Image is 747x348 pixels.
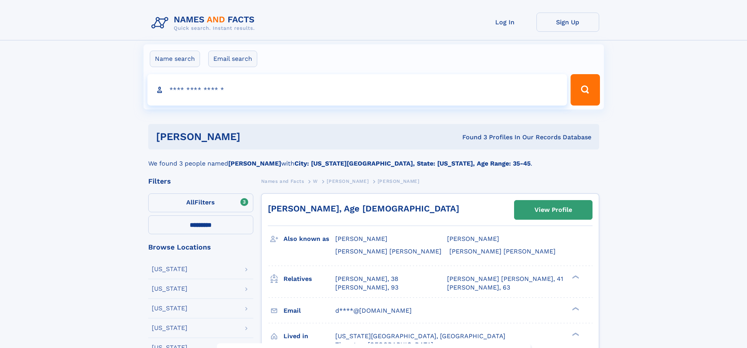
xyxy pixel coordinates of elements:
[186,199,194,206] span: All
[335,248,442,255] span: [PERSON_NAME] [PERSON_NAME]
[536,13,599,32] a: Sign Up
[152,286,187,292] div: [US_STATE]
[351,133,591,142] div: Found 3 Profiles In Our Records Database
[156,132,351,142] h1: [PERSON_NAME]
[150,51,200,67] label: Name search
[327,179,369,184] span: [PERSON_NAME]
[474,13,536,32] a: Log In
[335,275,398,283] a: [PERSON_NAME], 38
[313,179,318,184] span: W
[514,200,592,219] a: View Profile
[152,305,187,312] div: [US_STATE]
[378,179,420,184] span: [PERSON_NAME]
[335,283,398,292] a: [PERSON_NAME], 93
[152,325,187,331] div: [US_STATE]
[449,248,556,255] span: [PERSON_NAME] [PERSON_NAME]
[268,204,459,213] a: [PERSON_NAME], Age [DEMOGRAPHIC_DATA]
[148,193,253,212] label: Filters
[284,330,335,343] h3: Lived in
[335,235,387,242] span: [PERSON_NAME]
[148,178,253,185] div: Filters
[335,332,505,340] span: [US_STATE][GEOGRAPHIC_DATA], [GEOGRAPHIC_DATA]
[148,244,253,251] div: Browse Locations
[294,160,531,167] b: City: [US_STATE][GEOGRAPHIC_DATA], State: [US_STATE], Age Range: 35-45
[447,235,499,242] span: [PERSON_NAME]
[447,275,563,283] a: [PERSON_NAME] [PERSON_NAME], 41
[570,332,580,337] div: ❯
[152,266,187,272] div: [US_STATE]
[284,272,335,286] h3: Relatives
[284,232,335,246] h3: Also known as
[208,51,257,67] label: Email search
[148,149,599,168] div: We found 3 people named with .
[570,274,580,279] div: ❯
[228,160,281,167] b: [PERSON_NAME]
[570,306,580,311] div: ❯
[148,13,261,34] img: Logo Names and Facts
[534,201,572,219] div: View Profile
[447,283,510,292] a: [PERSON_NAME], 63
[147,74,567,106] input: search input
[261,176,304,186] a: Names and Facts
[327,176,369,186] a: [PERSON_NAME]
[284,304,335,317] h3: Email
[571,74,600,106] button: Search Button
[313,176,318,186] a: W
